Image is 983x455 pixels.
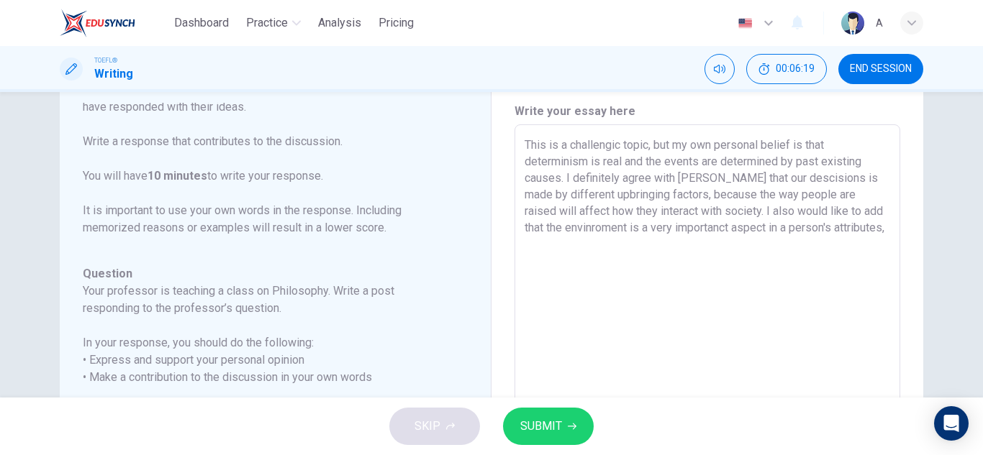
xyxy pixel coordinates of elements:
span: Pricing [379,14,414,32]
h6: Your professor is teaching a class on Philosophy. Write a post responding to the professor’s ques... [83,282,450,317]
button: SUBMIT [503,408,594,445]
a: EduSynch logo [60,9,168,37]
div: Open Intercom Messenger [934,406,969,441]
h6: Question [83,265,450,282]
img: Profile picture [841,12,864,35]
b: 10 minutes [148,169,207,183]
button: Pricing [373,10,420,36]
div: A [876,14,883,32]
span: 00:06:19 [776,63,815,75]
img: EduSynch logo [60,9,135,37]
button: 00:06:19 [746,54,827,84]
button: Practice [240,10,307,36]
span: SUBMIT [520,416,562,436]
button: Analysis [312,10,367,36]
img: en [736,18,754,29]
p: For this task, you will read an online discussion. A professor has posted a question about a topi... [83,47,450,236]
span: Dashboard [174,14,229,32]
button: Dashboard [168,10,235,36]
button: END SESSION [838,54,923,84]
span: TOEFL® [94,55,117,65]
div: Mute [705,54,735,84]
h6: In your response, you should do the following: • Express and support your personal opinion • Make... [83,334,450,386]
span: Practice [246,14,288,32]
h6: Directions [83,29,450,254]
h6: Write your essay here [515,103,900,120]
span: END SESSION [850,63,912,75]
h1: Writing [94,65,133,83]
span: Analysis [318,14,361,32]
div: Hide [746,54,827,84]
